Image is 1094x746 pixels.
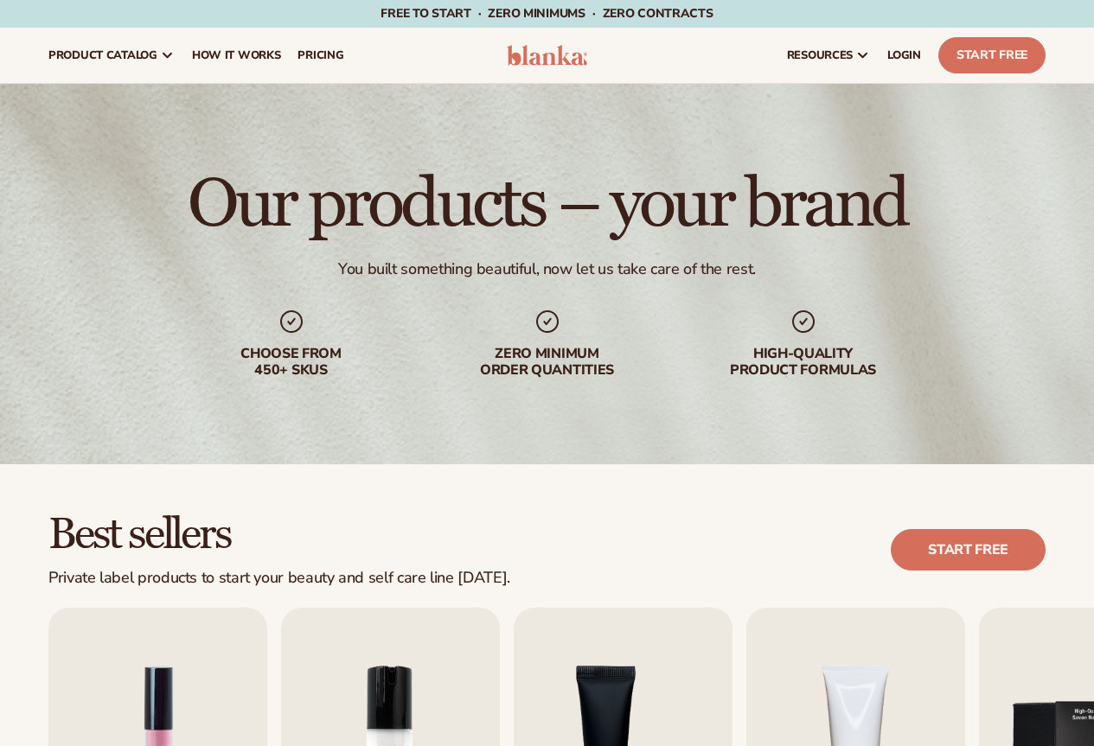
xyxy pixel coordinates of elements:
[192,48,281,62] span: How It Works
[40,28,183,83] a: product catalog
[887,48,921,62] span: LOGIN
[338,259,756,279] div: You built something beautiful, now let us take care of the rest.
[188,169,906,239] h1: Our products – your brand
[693,346,914,379] div: High-quality product formulas
[183,28,290,83] a: How It Works
[778,28,879,83] a: resources
[48,513,510,558] h2: Best sellers
[891,529,1046,571] a: Start free
[289,28,352,83] a: pricing
[297,48,343,62] span: pricing
[879,28,930,83] a: LOGIN
[507,45,588,66] img: logo
[181,346,402,379] div: Choose from 450+ Skus
[787,48,853,62] span: resources
[437,346,658,379] div: Zero minimum order quantities
[48,48,157,62] span: product catalog
[381,5,713,22] span: Free to start · ZERO minimums · ZERO contracts
[938,37,1046,73] a: Start Free
[48,569,510,588] div: Private label products to start your beauty and self care line [DATE].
